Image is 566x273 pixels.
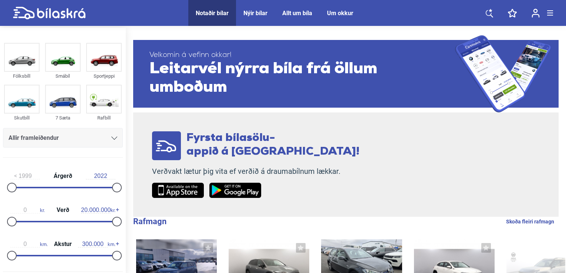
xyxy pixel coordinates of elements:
[149,60,455,97] span: Leitarvél nýrra bíla frá öllum umboðum
[81,207,115,213] span: kr.
[327,10,353,17] a: Um okkur
[4,114,40,122] div: Skutbíll
[506,217,554,226] a: Skoða fleiri rafmagn
[133,217,166,226] b: Rafmagn
[10,241,48,247] span: km.
[282,10,312,17] a: Allt um bíla
[10,207,45,213] span: kr.
[9,133,59,143] span: Allir framleiðendur
[55,207,71,213] span: Verð
[4,72,40,80] div: Fólksbíll
[243,10,267,17] a: Nýir bílar
[149,51,455,60] span: Velkomin á vefinn okkar!
[52,241,74,247] span: Akstur
[52,173,74,179] span: Árgerð
[45,114,81,122] div: 7 Sæta
[133,35,559,112] a: Velkomin á vefinn okkar!Leitarvél nýrra bíla frá öllum umboðum
[152,167,360,176] p: Verðvakt lætur þig vita ef verðið á draumabílnum lækkar.
[86,72,122,80] div: Sportjeppi
[45,72,81,80] div: Smábíl
[86,114,122,122] div: Rafbíll
[196,10,229,17] a: Notaðir bílar
[78,241,115,247] span: km.
[532,9,540,18] img: user-login.svg
[186,132,360,158] span: Fyrsta bílasölu- appið á [GEOGRAPHIC_DATA]!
